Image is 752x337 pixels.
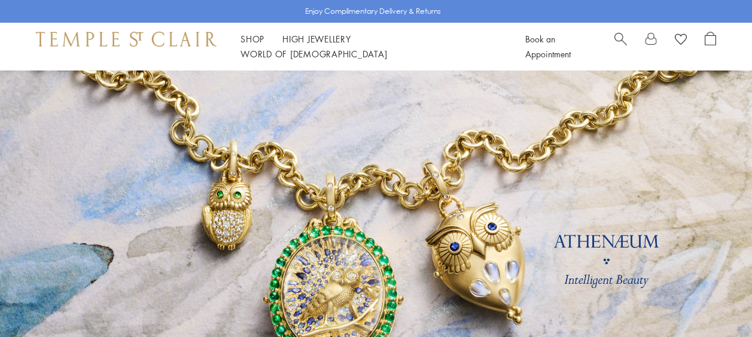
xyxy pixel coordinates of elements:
p: Enjoy Complimentary Delivery & Returns [305,5,441,17]
a: ShopShop [240,33,264,45]
a: High JewelleryHigh Jewellery [282,33,351,45]
a: World of [DEMOGRAPHIC_DATA]World of [DEMOGRAPHIC_DATA] [240,48,387,60]
a: Open Shopping Bag [705,32,716,62]
a: View Wishlist [675,32,687,50]
img: Temple St. Clair [36,32,217,46]
a: Search [614,32,627,62]
a: Book an Appointment [525,33,571,60]
nav: Main navigation [240,32,498,62]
